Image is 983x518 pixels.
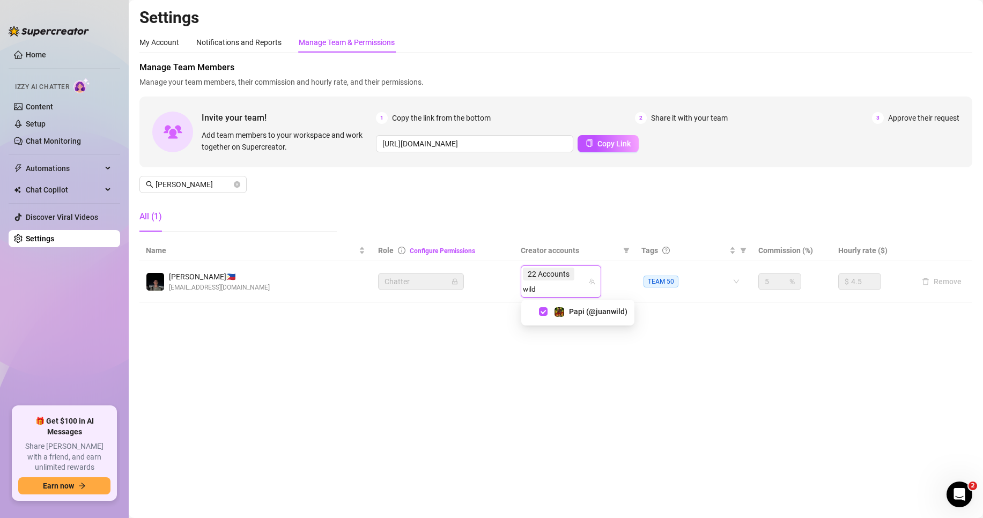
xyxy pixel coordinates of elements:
[555,307,564,317] img: Papi (@juanwild)
[378,246,394,255] span: Role
[234,181,240,188] button: close-circle
[832,240,911,261] th: Hourly rate ($)
[918,275,966,288] button: Remove
[156,179,232,190] input: Search members
[623,247,630,254] span: filter
[597,139,631,148] span: Copy Link
[202,111,376,124] span: Invite your team!
[18,477,110,494] button: Earn nowarrow-right
[539,307,548,316] span: Select tree node
[738,242,749,258] span: filter
[146,181,153,188] span: search
[26,50,46,59] a: Home
[740,247,747,254] span: filter
[43,482,74,490] span: Earn now
[872,112,884,124] span: 3
[569,307,627,316] span: Papi (@juanwild)
[15,82,69,92] span: Izzy AI Chatter
[589,278,595,285] span: team
[139,76,972,88] span: Manage your team members, their commission and hourly rate, and their permissions.
[452,278,458,285] span: lock
[78,482,86,490] span: arrow-right
[662,247,670,254] span: question-circle
[139,8,972,28] h2: Settings
[385,273,457,290] span: Chatter
[528,268,570,280] span: 22 Accounts
[26,234,54,243] a: Settings
[14,164,23,173] span: thunderbolt
[26,120,46,128] a: Setup
[26,181,102,198] span: Chat Copilot
[18,416,110,437] span: 🎁 Get $100 in AI Messages
[523,268,574,280] span: 22 Accounts
[621,242,632,258] span: filter
[392,112,491,124] span: Copy the link from the bottom
[969,482,977,490] span: 2
[26,102,53,111] a: Content
[521,245,619,256] span: Creator accounts
[26,160,102,177] span: Automations
[139,61,972,74] span: Manage Team Members
[644,276,678,287] span: TEAM 50
[376,112,388,124] span: 1
[586,139,593,147] span: copy
[169,283,270,293] span: [EMAIL_ADDRESS][DOMAIN_NAME]
[169,271,270,283] span: [PERSON_NAME] 🇵🇭
[752,240,831,261] th: Commission (%)
[14,186,21,194] img: Chat Copilot
[398,247,405,254] span: info-circle
[651,112,728,124] span: Share it with your team
[410,247,475,255] a: Configure Permissions
[139,36,179,48] div: My Account
[26,213,98,221] a: Discover Viral Videos
[9,26,89,36] img: logo-BBDzfeDw.svg
[888,112,959,124] span: Approve their request
[146,245,357,256] span: Name
[18,441,110,473] span: Share [PERSON_NAME] with a friend, and earn unlimited rewards
[26,137,81,145] a: Chat Monitoring
[947,482,972,507] iframe: Intercom live chat
[299,36,395,48] div: Manage Team & Permissions
[578,135,639,152] button: Copy Link
[139,210,162,223] div: All (1)
[196,36,282,48] div: Notifications and Reports
[146,273,164,291] img: Carlos Miguel Aguilar
[641,245,658,256] span: Tags
[73,78,90,93] img: AI Chatter
[635,112,647,124] span: 2
[202,129,372,153] span: Add team members to your workspace and work together on Supercreator.
[139,240,372,261] th: Name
